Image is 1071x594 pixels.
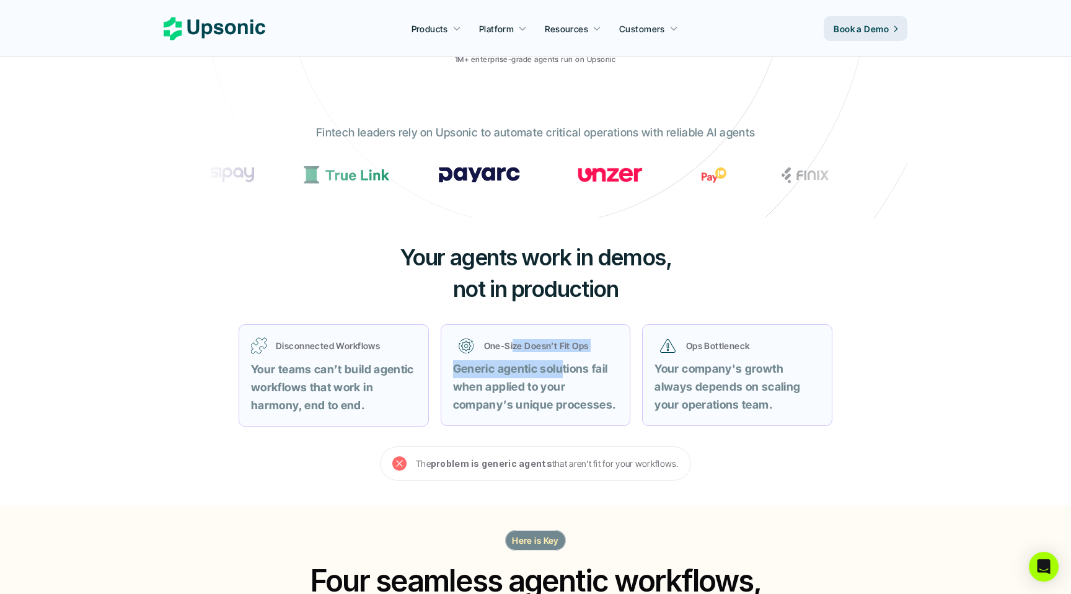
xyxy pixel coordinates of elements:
[455,55,615,64] p: 1M+ enterprise-grade agents run on Upsonic
[834,22,889,35] p: Book a Demo
[1029,552,1059,582] div: Open Intercom Messenger
[619,22,665,35] p: Customers
[545,22,588,35] p: Resources
[400,244,672,271] span: Your agents work in demos,
[276,339,416,352] p: Disconnected Workflows
[316,124,755,142] p: Fintech leaders rely on Upsonic to automate critical operations with reliable AI agents
[404,17,469,40] a: Products
[484,339,613,352] p: One-Size Doesn’t Fit Ops
[251,363,416,412] strong: Your teams can’t build agentic workflows that work in harmony, end to end.
[416,456,679,471] p: The that aren’t fit for your workflows.
[453,275,619,303] span: not in production
[686,339,815,352] p: Ops Bottleneck
[824,16,907,41] a: Book a Demo
[479,22,514,35] p: Platform
[412,22,448,35] p: Products
[431,458,552,469] strong: problem is generic agents
[512,534,559,547] p: Here is Key
[654,362,803,411] strong: Your company's growth always depends on scaling your operations team.
[453,362,616,411] strong: Generic agentic solutions fail when applied to your company’s unique processes.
